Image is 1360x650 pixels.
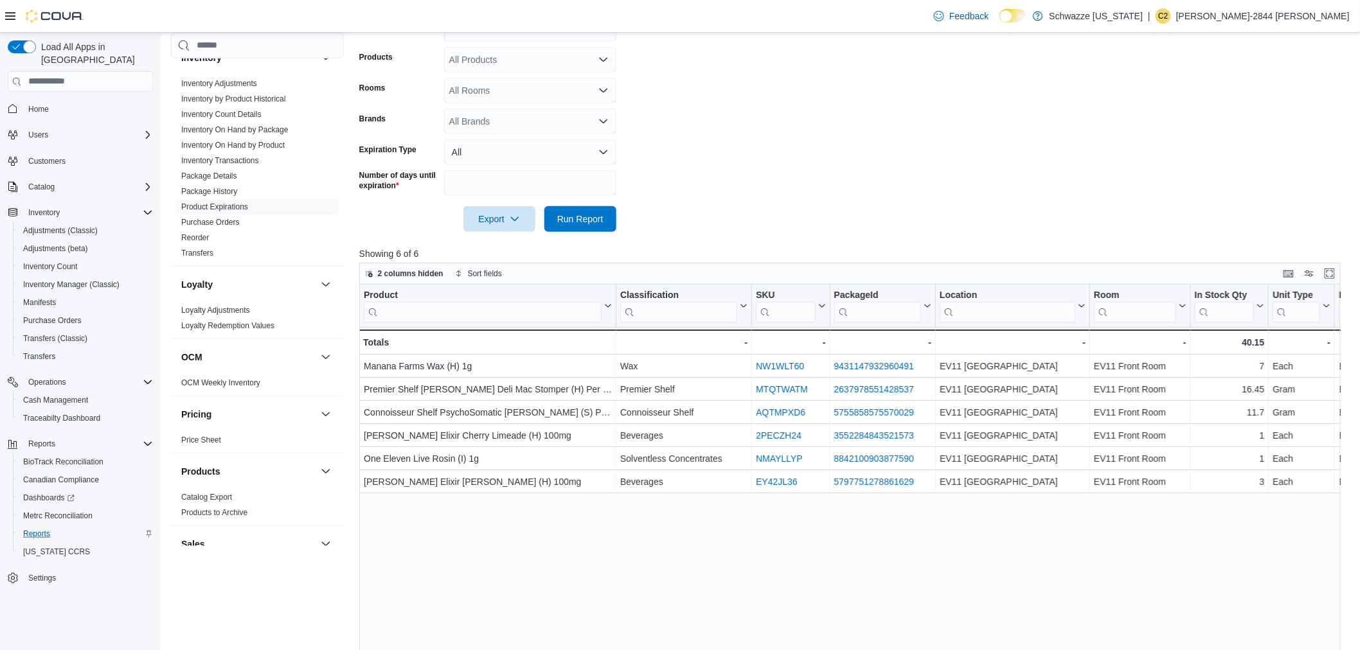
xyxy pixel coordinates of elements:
[13,453,158,471] button: BioTrack Reconciliation
[18,490,153,505] span: Dashboards
[1158,8,1168,24] span: C2
[1273,335,1330,350] div: -
[364,474,612,489] div: [PERSON_NAME] Elixir [PERSON_NAME] (H) 100mg
[598,116,609,127] button: Open list of options
[181,537,205,550] h3: Sales
[181,155,259,165] span: Inventory Transactions
[620,382,747,397] div: Premier Shelf
[23,205,153,220] span: Inventory
[364,358,612,374] div: Manana Farms Wax (H) 1g
[18,295,61,310] a: Manifests
[359,170,439,191] label: Number of days until expiration
[181,377,260,387] span: OCM Weekly Inventory
[18,313,87,328] a: Purchase Orders
[756,289,825,322] button: SKU
[364,405,612,420] div: Connoisseur Shelf PsychoSomatic [PERSON_NAME] (S) Per 1g
[23,179,153,195] span: Catalog
[18,410,153,426] span: Traceabilty Dashboard
[318,276,334,292] button: Loyalty
[940,289,1075,301] div: Location
[23,436,60,452] button: Reports
[620,428,747,443] div: Beverages
[181,277,316,290] button: Loyalty
[13,347,158,365] button: Transfers
[18,508,153,523] span: Metrc Reconciliation
[834,477,914,487] a: 5797751278861629
[23,297,56,308] span: Manifests
[756,289,815,301] div: SKU
[1195,428,1265,443] div: 1
[36,40,153,66] span: Load All Apps in [GEOGRAPHIC_DATA]
[359,114,386,124] label: Brands
[940,335,1086,350] div: -
[23,570,61,586] a: Settings
[3,126,158,144] button: Users
[834,384,914,394] a: 2637978551428537
[1195,335,1265,350] div: 40.15
[756,361,804,371] a: NW1WLT60
[999,22,1000,23] span: Dark Mode
[364,451,612,466] div: One Eleven Live Rosin (I) 1g
[181,94,286,103] a: Inventory by Product Historical
[364,382,612,397] div: Premier Shelf [PERSON_NAME] Deli Mac Stomper (H) Per 1g
[471,206,528,232] span: Export
[26,10,84,22] img: Cova
[171,489,344,525] div: Products
[756,384,808,394] a: MTQTWATM
[23,154,71,169] a: Customers
[359,52,393,62] label: Products
[359,83,386,93] label: Rooms
[18,223,103,238] a: Adjustments (Classic)
[181,305,250,314] a: Loyalty Adjustments
[360,266,449,281] button: 2 columns hidden
[181,233,209,242] a: Reorder
[1195,289,1265,322] button: In Stock Qty
[318,49,334,65] button: Inventory
[1094,474,1186,489] div: EV11 Front Room
[18,454,153,470] span: BioTrack Reconciliation
[181,304,250,315] span: Loyalty Adjustments
[181,507,247,516] a: Products to Archive
[1094,382,1186,397] div: EV11 Front Room
[18,259,83,274] a: Inventory Count
[940,474,1086,489] div: EV11 [GEOGRAPHIC_DATA]
[18,331,93,346] a: Transfers (Classic)
[28,377,66,387] span: Operations
[181,320,274,330] span: Loyalty Redemption Values
[756,289,815,322] div: SKU URL
[13,294,158,312] button: Manifests
[181,201,248,211] span: Product Expirations
[598,85,609,96] button: Open list of options
[834,335,931,350] div: -
[18,508,98,523] a: Metrc Reconciliation
[13,489,158,507] a: Dashboards
[181,434,221,444] span: Price Sheet
[1094,335,1186,350] div: -
[23,436,153,452] span: Reports
[181,277,213,290] h3: Loyalty
[1273,405,1330,420] div: Gram
[620,335,747,350] div: -
[949,10,989,22] span: Feedback
[756,453,803,464] a: NMAYLLYP
[1273,358,1330,374] div: Each
[929,3,994,29] a: Feedback
[28,207,60,218] span: Inventory
[364,428,612,443] div: [PERSON_NAME] Elixir Cherry Limeade (H) 100mg
[834,407,914,417] a: 5755858575570029
[23,315,82,326] span: Purchase Orders
[834,289,921,301] div: PackageId
[620,474,747,489] div: Beverages
[1281,266,1296,281] button: Keyboard shortcuts
[756,430,801,441] a: 2PECZH24
[13,222,158,240] button: Adjustments (Classic)
[18,241,153,256] span: Adjustments (beta)
[8,94,153,621] nav: Complex example
[13,409,158,427] button: Traceabilty Dashboard
[181,321,274,329] a: Loyalty Redemption Values
[181,350,316,363] button: OCM
[1050,8,1143,24] p: Schwazze [US_STATE]
[181,407,316,420] button: Pricing
[181,378,260,387] a: OCM Weekly Inventory
[318,463,334,479] button: Products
